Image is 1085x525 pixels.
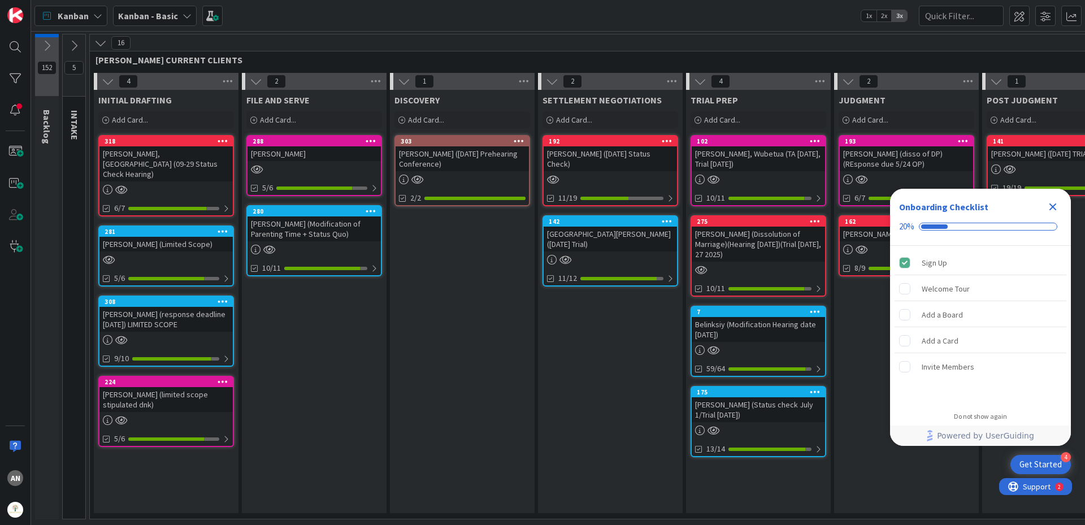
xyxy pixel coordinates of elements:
span: Powered by UserGuiding [937,429,1034,442]
div: 193 [840,136,973,146]
div: AN [7,470,23,486]
span: 10/11 [706,192,725,204]
span: 59/64 [706,363,725,375]
span: 152 [37,61,57,75]
div: 102[PERSON_NAME], Wubetua (TA [DATE], Trial [DATE]) [692,136,825,171]
div: Belinksiy (Modification Hearing date [DATE]) [692,317,825,342]
div: 318 [99,136,233,146]
span: INITIAL DRAFTING [98,94,172,106]
span: 3x [892,10,907,21]
div: 175 [697,388,825,396]
div: Add a Board [922,308,963,322]
div: Close Checklist [1044,198,1062,216]
div: Invite Members [922,360,974,374]
div: 102 [697,137,825,145]
span: POST JUDGMENT [987,94,1058,106]
img: avatar [7,502,23,518]
div: Add a Card is incomplete. [895,328,1066,353]
div: 308 [105,298,233,306]
div: [PERSON_NAME], [GEOGRAPHIC_DATA] (09-29 Status Check Hearing) [99,146,233,181]
div: 280 [253,207,381,215]
div: 142 [544,216,677,227]
span: 2 [859,75,878,88]
div: 162 [845,218,973,225]
span: 5 [64,61,84,75]
span: Backlog [41,110,53,144]
span: 2 [267,75,286,88]
div: 7Belinksiy (Modification Hearing date [DATE]) [692,307,825,342]
div: [PERSON_NAME] (disso of DP)(REsponse due 5/24 OP) [840,146,973,171]
div: 142[GEOGRAPHIC_DATA][PERSON_NAME] ([DATE] Trial) [544,216,677,251]
div: 288[PERSON_NAME] [248,136,381,161]
img: Visit kanbanzone.com [7,7,23,23]
div: Add a Card [922,334,958,348]
span: 1 [415,75,434,88]
div: 280[PERSON_NAME] (Modification of Parenting Time + Status Quo) [248,206,381,241]
span: 5/6 [114,433,125,445]
div: 275[PERSON_NAME] (Dissolution of Marriage)(Hearing [DATE])(Trial [DATE], 27 2025) [692,216,825,262]
div: [GEOGRAPHIC_DATA][PERSON_NAME] ([DATE] Trial) [544,227,677,251]
div: 193 [845,137,973,145]
span: 2x [876,10,892,21]
div: 175[PERSON_NAME] (Status check July 1/Trial [DATE]) [692,387,825,422]
div: 175 [692,387,825,397]
div: 281 [99,227,233,237]
span: JUDGMENT [839,94,886,106]
div: 192 [549,137,677,145]
span: Add Card... [704,115,740,125]
span: Add Card... [556,115,592,125]
span: 1 [1007,75,1026,88]
div: 7 [692,307,825,317]
div: [PERSON_NAME] ([DATE] Prehearing Conference) [396,146,529,171]
span: 10/11 [262,262,281,274]
span: SETTLEMENT NEGOTIATIONS [542,94,662,106]
div: 303 [401,137,529,145]
div: 193[PERSON_NAME] (disso of DP)(REsponse due 5/24 OP) [840,136,973,171]
div: Footer [890,426,1071,446]
div: [PERSON_NAME] (Dissolution of Marriage)(Hearing [DATE])(Trial [DATE], 27 2025) [692,227,825,262]
span: Add Card... [1000,115,1036,125]
span: 4 [119,75,138,88]
span: 13/14 [706,443,725,455]
span: 1x [861,10,876,21]
div: 224 [105,378,233,386]
span: Kanban [58,9,89,23]
span: 5/6 [114,272,125,284]
div: [PERSON_NAME] (Limited Scope) [99,237,233,251]
div: 308[PERSON_NAME] (response deadline [DATE]) LIMITED SCOPE [99,297,233,332]
div: 288 [248,136,381,146]
div: Checklist progress: 20% [899,222,1062,232]
div: Do not show again [954,412,1007,421]
div: Welcome Tour is incomplete. [895,276,1066,301]
div: 303[PERSON_NAME] ([DATE] Prehearing Conference) [396,136,529,171]
div: 7 [697,308,825,316]
div: 318[PERSON_NAME], [GEOGRAPHIC_DATA] (09-29 Status Check Hearing) [99,136,233,181]
span: TRIAL PREP [691,94,738,106]
div: [PERSON_NAME] (Status check July 1/Trial [DATE]) [692,397,825,422]
div: 20% [899,222,914,232]
span: FILE AND SERVE [246,94,310,106]
span: 6/7 [854,192,865,204]
div: Sign Up [922,256,947,270]
div: 142 [549,218,677,225]
span: 9/10 [114,353,129,365]
span: INTAKE [69,110,80,140]
div: Invite Members is incomplete. [895,354,1066,379]
div: 192 [544,136,677,146]
div: 224 [99,377,233,387]
span: Add Card... [852,115,888,125]
span: 11/12 [558,272,577,284]
div: 303 [396,136,529,146]
div: Welcome Tour [922,282,970,296]
span: Add Card... [408,115,444,125]
span: 6/7 [114,202,125,214]
div: 192[PERSON_NAME] ([DATE] Status Check) [544,136,677,171]
div: Checklist items [890,246,1071,405]
div: 308 [99,297,233,307]
div: Open Get Started checklist, remaining modules: 4 [1010,455,1071,474]
span: Add Card... [260,115,296,125]
span: 16 [111,36,131,50]
div: 275 [697,218,825,225]
div: 281 [105,228,233,236]
div: 162 [840,216,973,227]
